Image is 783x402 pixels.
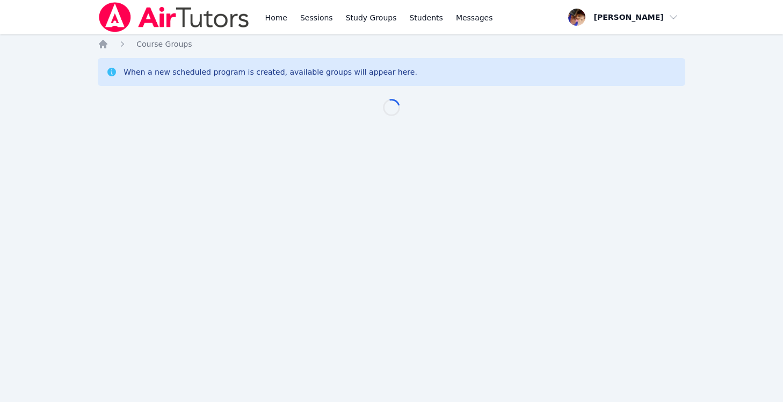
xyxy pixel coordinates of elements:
[136,39,192,49] a: Course Groups
[136,40,192,48] span: Course Groups
[456,12,493,23] span: Messages
[98,39,685,49] nav: Breadcrumb
[98,2,250,32] img: Air Tutors
[124,67,417,77] div: When a new scheduled program is created, available groups will appear here.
